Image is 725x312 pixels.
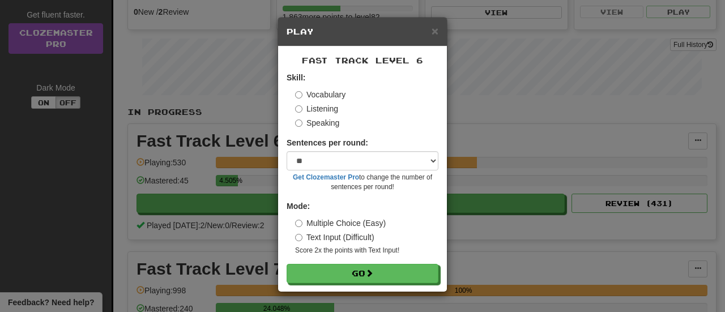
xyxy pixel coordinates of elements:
label: Multiple Choice (Easy) [295,217,386,229]
input: Vocabulary [295,91,302,99]
span: Fast Track Level 6 [302,55,423,65]
strong: Mode: [287,202,310,211]
button: Go [287,264,438,283]
label: Text Input (Difficult) [295,232,374,243]
label: Vocabulary [295,89,346,100]
span: × [432,24,438,37]
small: Score 2x the points with Text Input ! [295,246,438,255]
a: Get Clozemaster Pro [293,173,359,181]
h5: Play [287,26,438,37]
input: Text Input (Difficult) [295,234,302,241]
strong: Skill: [287,73,305,82]
label: Sentences per round: [287,137,368,148]
input: Listening [295,105,302,113]
input: Multiple Choice (Easy) [295,220,302,227]
input: Speaking [295,119,302,127]
small: to change the number of sentences per round! [287,173,438,192]
button: Close [432,25,438,37]
label: Speaking [295,117,339,129]
label: Listening [295,103,338,114]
